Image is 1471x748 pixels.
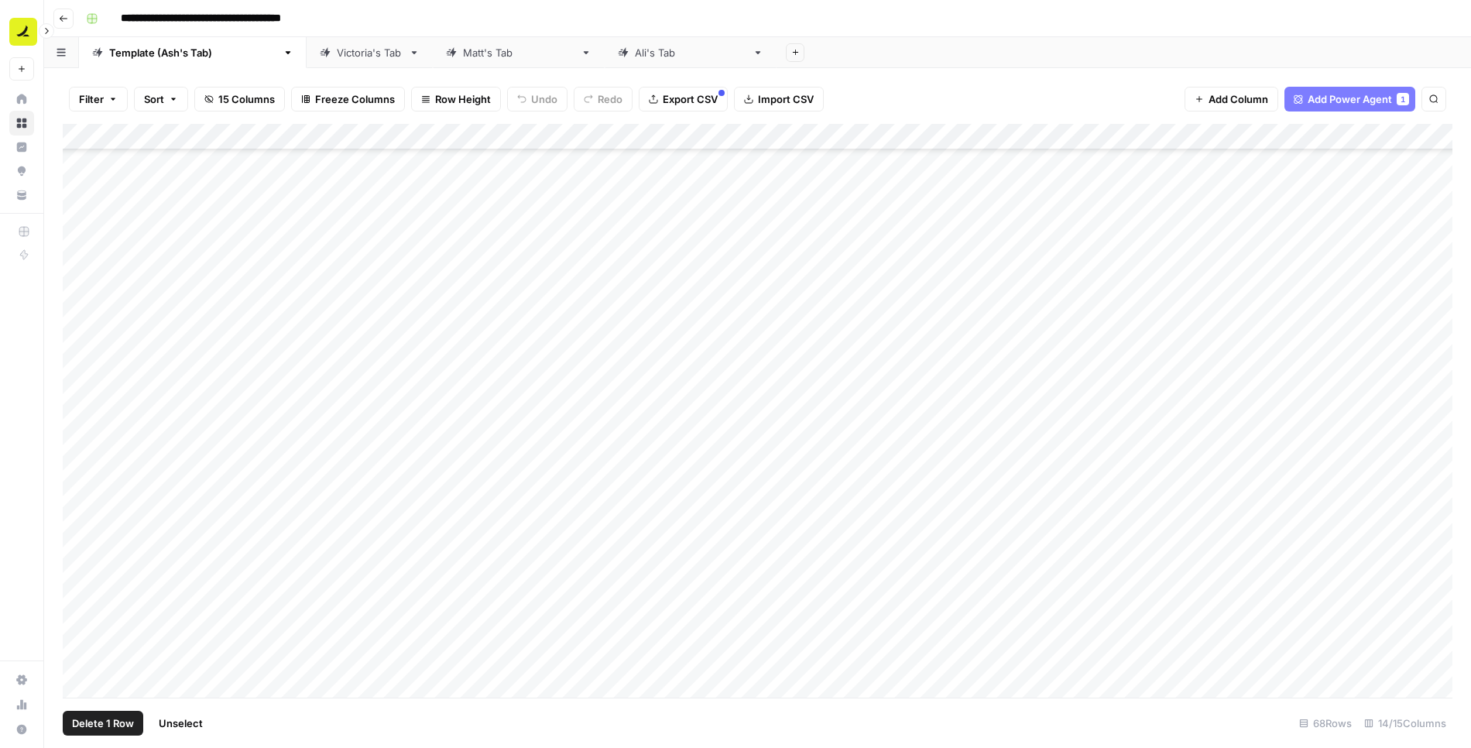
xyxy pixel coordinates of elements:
[1209,91,1268,107] span: Add Column
[507,87,567,112] button: Undo
[758,91,814,107] span: Import CSV
[663,91,718,107] span: Export CSV
[72,715,134,731] span: Delete 1 Row
[9,135,34,160] a: Insights
[1308,91,1392,107] span: Add Power Agent
[9,87,34,112] a: Home
[1358,711,1452,736] div: 14/15 Columns
[598,91,622,107] span: Redo
[9,12,34,51] button: Workspace: Ramp
[291,87,405,112] button: Freeze Columns
[1284,87,1415,112] button: Add Power Agent1
[639,87,728,112] button: Export CSV
[109,45,276,60] div: Template ([PERSON_NAME]'s Tab)
[734,87,824,112] button: Import CSV
[574,87,633,112] button: Redo
[9,692,34,717] a: Usage
[635,45,746,60] div: [PERSON_NAME]'s Tab
[79,37,307,68] a: Template ([PERSON_NAME]'s Tab)
[433,37,605,68] a: [PERSON_NAME]'s Tab
[531,91,557,107] span: Undo
[149,711,212,736] button: Unselect
[159,715,203,731] span: Unselect
[337,45,403,60] div: Victoria's Tab
[144,91,164,107] span: Sort
[435,91,491,107] span: Row Height
[9,717,34,742] button: Help + Support
[1397,93,1409,105] div: 1
[9,159,34,184] a: Opportunities
[79,91,104,107] span: Filter
[307,37,433,68] a: Victoria's Tab
[9,667,34,692] a: Settings
[63,711,143,736] button: Delete 1 Row
[194,87,285,112] button: 15 Columns
[9,183,34,208] a: Your Data
[411,87,501,112] button: Row Height
[218,91,275,107] span: 15 Columns
[69,87,128,112] button: Filter
[1185,87,1278,112] button: Add Column
[9,18,37,46] img: Ramp Logo
[605,37,777,68] a: [PERSON_NAME]'s Tab
[1401,93,1405,105] span: 1
[315,91,395,107] span: Freeze Columns
[9,111,34,136] a: Browse
[463,45,574,60] div: [PERSON_NAME]'s Tab
[1293,711,1358,736] div: 68 Rows
[134,87,188,112] button: Sort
